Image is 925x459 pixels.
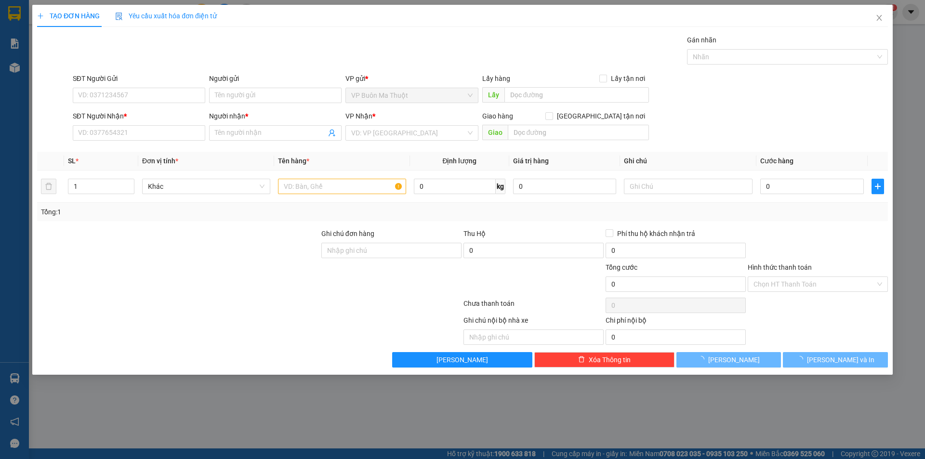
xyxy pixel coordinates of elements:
span: Giao [482,125,508,140]
button: deleteXóa Thông tin [535,352,675,367]
span: delete [578,356,585,364]
span: [PERSON_NAME] [709,354,760,365]
span: user-add [329,129,336,137]
span: VP Nhận [346,112,373,120]
span: Xóa Thông tin [589,354,631,365]
span: close [875,14,883,22]
span: Tổng cước [606,263,637,271]
span: TẠO ĐƠN HÀNG [37,12,100,20]
img: icon [115,13,123,20]
span: [GEOGRAPHIC_DATA] tận nơi [553,111,649,121]
span: Lấy [482,87,504,103]
button: plus [872,179,884,194]
span: Phí thu hộ khách nhận trả [613,228,699,239]
span: plus [37,13,44,19]
span: Giá trị hàng [513,157,549,165]
span: Khác [148,179,264,194]
span: kg [496,179,505,194]
button: [PERSON_NAME] [393,352,533,367]
input: Ghi chú đơn hàng [321,243,462,258]
button: delete [41,179,56,194]
label: Gán nhãn [687,36,716,44]
th: Ghi chú [621,152,756,170]
span: plus [872,183,884,190]
div: Tổng: 1 [41,207,357,217]
span: VP Buôn Ma Thuột [352,88,473,103]
span: Lấy tận nơi [607,73,649,84]
label: Ghi chú đơn hàng [321,230,374,237]
input: Dọc đường [504,87,649,103]
button: Close [866,5,893,32]
span: [PERSON_NAME] và In [807,354,874,365]
span: Lấy hàng [482,75,510,82]
span: Giao hàng [482,112,513,120]
div: VP gửi [346,73,478,84]
button: [PERSON_NAME] [676,352,781,367]
div: Người gửi [209,73,342,84]
button: [PERSON_NAME] và In [783,352,888,367]
span: Cước hàng [760,157,793,165]
label: Hình thức thanh toán [748,263,812,271]
span: [PERSON_NAME] [437,354,489,365]
div: Ghi chú nội bộ nhà xe [463,315,604,329]
input: Ghi Chú [624,179,753,194]
div: SĐT Người Nhận [73,111,205,121]
span: Tên hàng [278,157,309,165]
span: SL [68,157,76,165]
div: Chưa thanh toán [462,298,605,315]
div: Người nhận [209,111,342,121]
input: 0 [513,179,617,194]
input: Nhập ghi chú [463,329,604,345]
span: loading [796,356,807,363]
div: SĐT Người Gửi [73,73,205,84]
div: Chi phí nội bộ [606,315,746,329]
input: Dọc đường [508,125,649,140]
span: loading [698,356,709,363]
span: Đơn vị tính [142,157,178,165]
input: VD: Bàn, Ghế [278,179,406,194]
span: Thu Hộ [463,230,486,237]
span: Yêu cầu xuất hóa đơn điện tử [115,12,217,20]
span: Định lượng [443,157,477,165]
